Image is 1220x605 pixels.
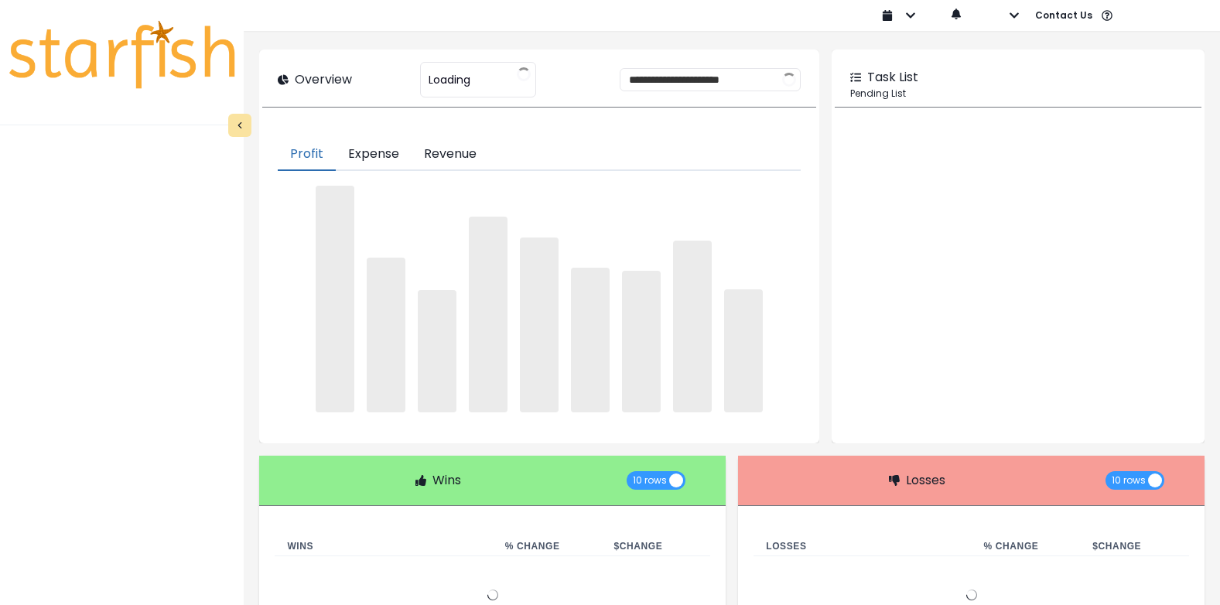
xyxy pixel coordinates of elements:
[622,271,661,412] span: ‌
[336,138,412,171] button: Expense
[673,241,712,412] span: ‌
[432,471,461,490] p: Wins
[906,471,945,490] p: Losses
[571,268,610,412] span: ‌
[633,471,667,490] span: 10 rows
[429,63,470,96] span: Loading
[278,138,336,171] button: Profit
[412,138,489,171] button: Revenue
[469,217,507,412] span: ‌
[1112,471,1146,490] span: 10 rows
[418,290,456,413] span: ‌
[295,70,352,89] p: Overview
[275,537,492,556] th: Wins
[602,537,711,556] th: $ Change
[1080,537,1189,556] th: $ Change
[867,68,918,87] p: Task List
[754,537,971,556] th: Losses
[367,258,405,412] span: ‌
[972,537,1081,556] th: % Change
[493,537,602,556] th: % Change
[316,186,354,412] span: ‌
[850,87,1186,101] p: Pending List
[520,238,559,412] span: ‌
[724,289,763,412] span: ‌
